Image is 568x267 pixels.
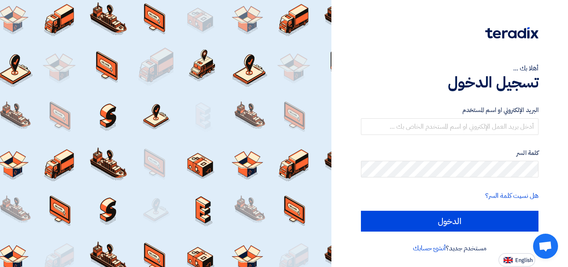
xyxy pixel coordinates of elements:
a: أنشئ حسابك [413,243,446,253]
a: Open chat [533,234,558,259]
img: en-US.png [504,257,513,263]
label: البريد الإلكتروني او اسم المستخدم [361,105,538,115]
div: مستخدم جديد؟ [361,243,538,253]
label: كلمة السر [361,148,538,158]
button: English [499,253,535,267]
div: أهلا بك ... [361,63,538,73]
span: English [515,257,533,263]
a: هل نسيت كلمة السر؟ [485,191,538,201]
input: الدخول [361,211,538,232]
input: أدخل بريد العمل الإلكتروني او اسم المستخدم الخاص بك ... [361,118,538,135]
img: Teradix logo [485,27,538,39]
h1: تسجيل الدخول [361,73,538,92]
